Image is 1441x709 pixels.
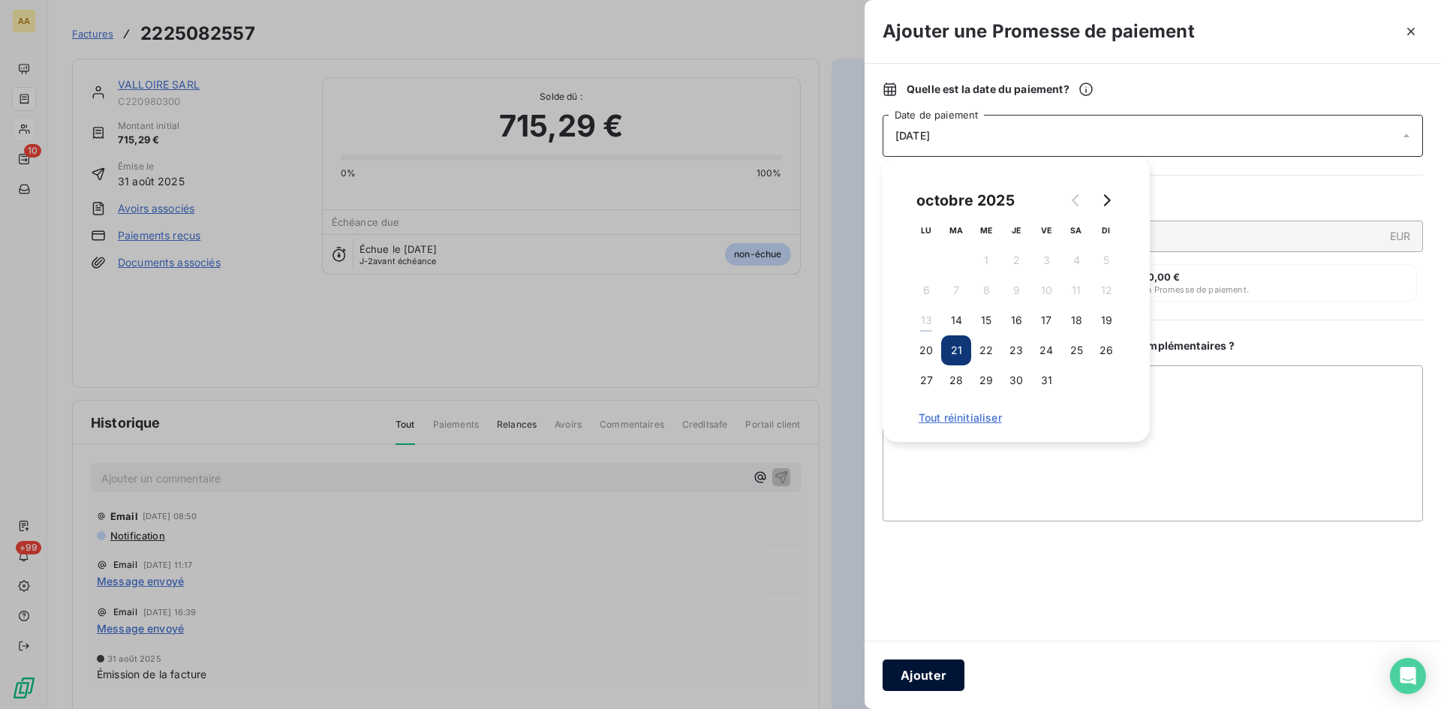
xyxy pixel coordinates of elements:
[1091,215,1121,245] th: dimanche
[1061,215,1091,245] th: samedi
[941,215,971,245] th: mardi
[911,215,941,245] th: lundi
[1091,275,1121,305] button: 12
[1031,275,1061,305] button: 10
[1061,305,1091,335] button: 18
[1390,658,1426,694] div: Open Intercom Messenger
[971,335,1001,365] button: 22
[1091,185,1121,215] button: Go to next month
[971,245,1001,275] button: 1
[1031,335,1061,365] button: 24
[883,18,1195,45] h3: Ajouter une Promesse de paiement
[941,305,971,335] button: 14
[941,335,971,365] button: 21
[941,365,971,395] button: 28
[907,82,1094,97] span: Quelle est la date du paiement ?
[919,412,1114,424] span: Tout réinitialiser
[1091,335,1121,365] button: 26
[1061,185,1091,215] button: Go to previous month
[941,275,971,305] button: 7
[1001,335,1031,365] button: 23
[911,275,941,305] button: 6
[1031,245,1061,275] button: 3
[895,130,930,142] span: [DATE]
[1091,305,1121,335] button: 19
[1061,275,1091,305] button: 11
[911,188,1020,212] div: octobre 2025
[1031,305,1061,335] button: 17
[971,305,1001,335] button: 15
[1031,215,1061,245] th: vendredi
[883,659,964,691] button: Ajouter
[911,365,941,395] button: 27
[1061,245,1091,275] button: 4
[1061,335,1091,365] button: 25
[1148,271,1181,283] span: 0,00 €
[1031,365,1061,395] button: 31
[1001,365,1031,395] button: 30
[971,275,1001,305] button: 8
[1001,305,1031,335] button: 16
[971,365,1001,395] button: 29
[971,215,1001,245] th: mercredi
[911,305,941,335] button: 13
[1001,215,1031,245] th: jeudi
[1001,275,1031,305] button: 9
[1001,245,1031,275] button: 2
[1091,245,1121,275] button: 5
[911,335,941,365] button: 20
